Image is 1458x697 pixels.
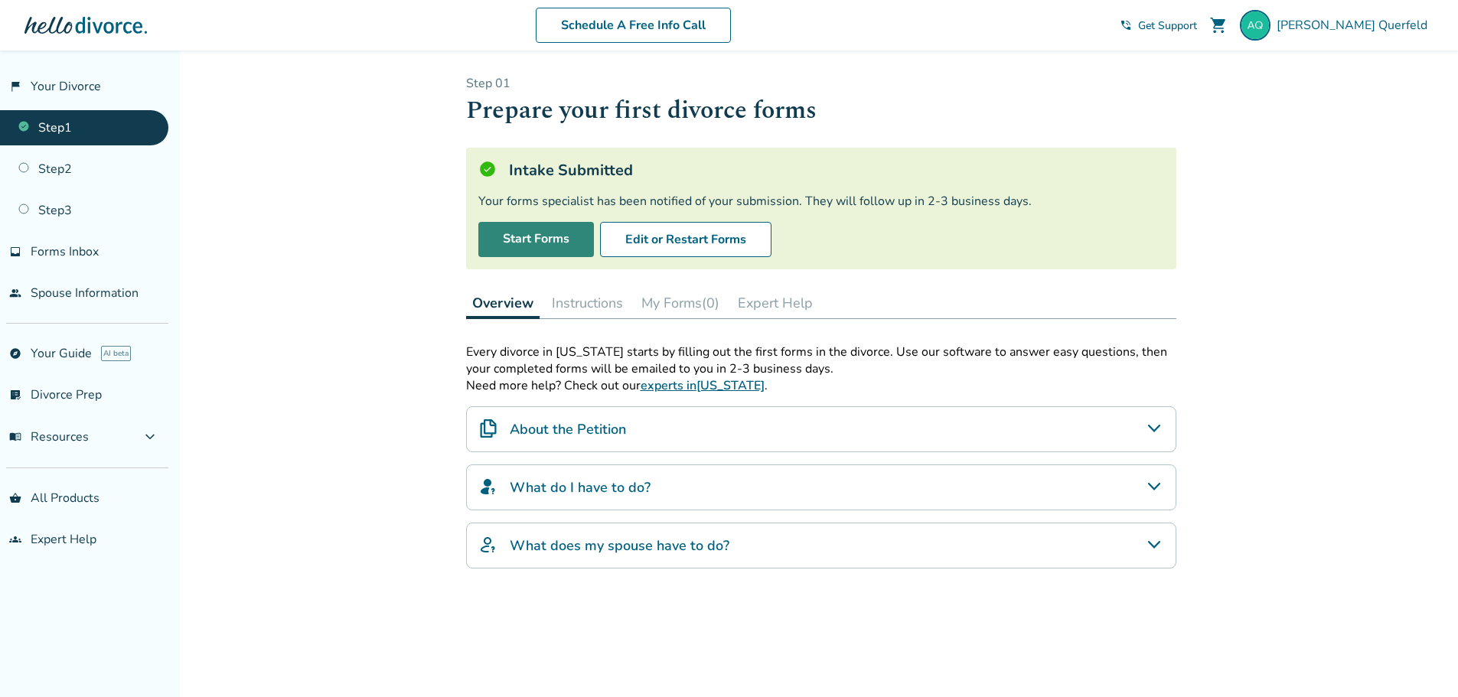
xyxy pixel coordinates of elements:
div: Your forms specialist has been notified of your submission. They will follow up in 2-3 business d... [478,193,1164,210]
div: What do I have to do? [466,464,1176,510]
span: flag_2 [9,80,21,93]
a: experts in[US_STATE] [641,377,765,394]
span: shopping_cart [1209,16,1228,34]
h4: About the Petition [510,419,626,439]
span: shopping_basket [9,492,21,504]
span: explore [9,347,21,360]
span: Forms Inbox [31,243,99,260]
img: What does my spouse have to do? [479,536,497,554]
img: aquerfeld@gmail.com [1240,10,1270,41]
a: phone_in_talkGet Support [1120,18,1197,33]
span: list_alt_check [9,389,21,401]
h1: Prepare your first divorce forms [466,92,1176,129]
a: Schedule A Free Info Call [536,8,731,43]
p: Step 0 1 [466,75,1176,92]
span: inbox [9,246,21,258]
div: What does my spouse have to do? [466,523,1176,568]
span: menu_book [9,431,21,443]
img: What do I have to do? [479,477,497,496]
span: Get Support [1138,18,1197,33]
button: Overview [466,288,540,319]
div: Every divorce in [US_STATE] starts by filling out the first forms in the divorce. Use our softwar... [466,344,1176,377]
h5: Intake Submitted [509,160,633,181]
span: Resources [9,428,89,445]
span: groups [9,533,21,546]
span: AI beta [101,346,131,361]
h4: What do I have to do? [510,477,651,497]
span: people [9,287,21,299]
a: Start Forms [478,222,594,257]
button: My Forms(0) [635,288,726,318]
span: phone_in_talk [1120,19,1132,31]
h4: What does my spouse have to do? [510,536,729,555]
img: About the Petition [479,419,497,438]
div: About the Petition [466,406,1176,452]
span: [PERSON_NAME] Querfeld [1277,17,1434,34]
iframe: Chat Widget [1381,624,1458,697]
button: Expert Help [732,288,819,318]
span: expand_more [141,428,159,446]
p: Need more help? Check out our . [466,377,1176,394]
button: Edit or Restart Forms [600,222,771,257]
button: Instructions [546,288,629,318]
